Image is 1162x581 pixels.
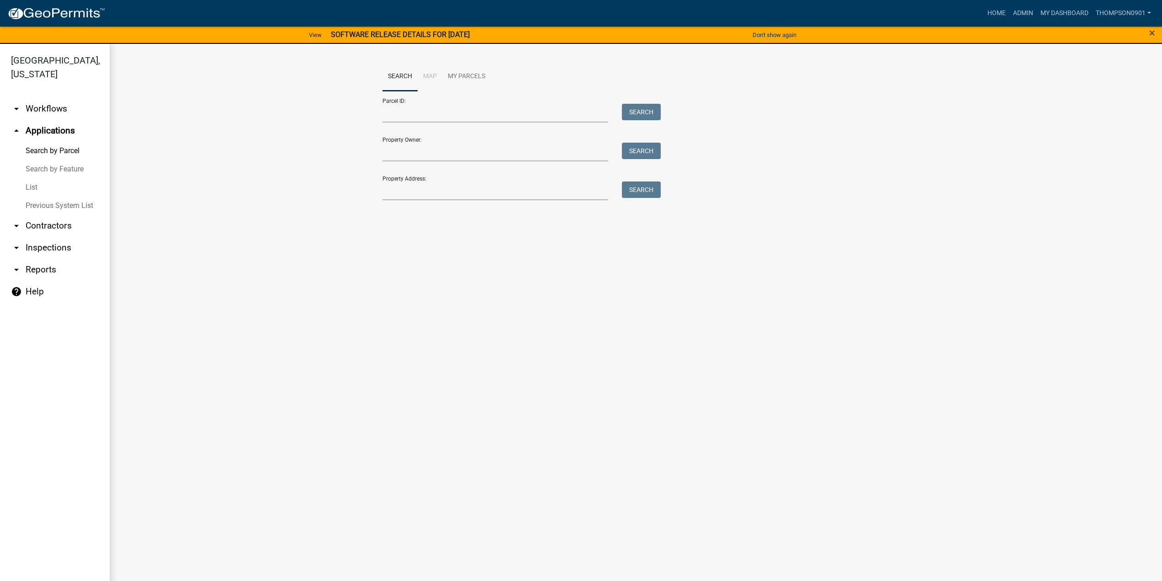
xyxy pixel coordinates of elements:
i: arrow_drop_down [11,264,22,275]
i: arrow_drop_down [11,242,22,253]
i: arrow_drop_up [11,125,22,136]
i: arrow_drop_down [11,103,22,114]
a: thompson0901 [1092,5,1155,22]
a: Home [984,5,1009,22]
a: My Parcels [442,62,491,91]
span: × [1149,27,1155,39]
a: View [305,27,325,43]
button: Don't show again [749,27,800,43]
strong: SOFTWARE RELEASE DETAILS FOR [DATE] [331,30,470,39]
a: My Dashboard [1037,5,1092,22]
button: Search [622,104,661,120]
a: Search [382,62,418,91]
i: help [11,286,22,297]
button: Search [622,181,661,198]
button: Search [622,143,661,159]
a: Admin [1009,5,1037,22]
i: arrow_drop_down [11,220,22,231]
button: Close [1149,27,1155,38]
